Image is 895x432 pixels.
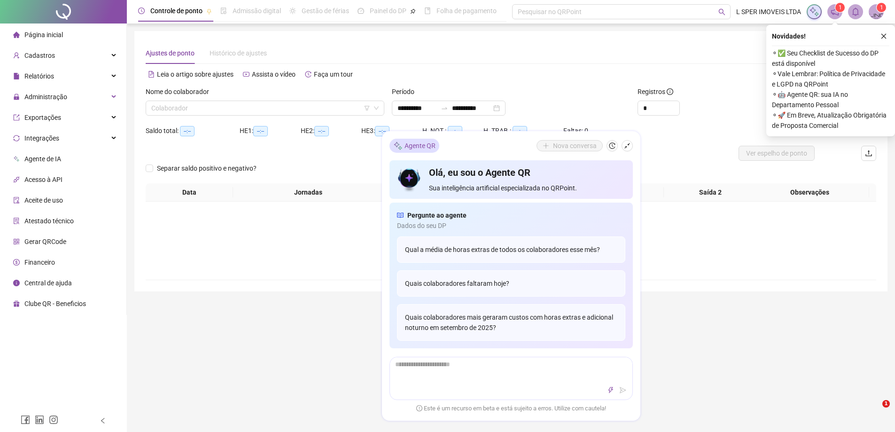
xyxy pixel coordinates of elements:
[233,7,281,15] span: Admissão digital
[393,141,403,150] img: sparkle-icon.fc2bf0ac1784a2077858766a79e2daf3.svg
[416,404,606,413] span: Este é um recurso em beta e está sujeito a erros. Utilize com cautela!
[150,7,202,15] span: Controle de ponto
[483,126,563,136] div: H. TRAB.:
[252,71,296,78] span: Assista o vídeo
[397,304,625,341] div: Quais colaboradores mais geraram custos com horas extras e adicional noturno em setembro de 2025?
[877,3,886,12] sup: Atualize o seu contato no menu Meus Dados
[397,210,404,220] span: read
[664,183,757,202] th: Saída 2
[397,236,625,263] div: Qual a média de horas extras de todos os colaboradores esse mês?
[305,71,311,78] span: history
[13,259,20,266] span: dollar
[835,3,845,12] sup: 1
[157,71,233,78] span: Leia o artigo sobre ajustes
[772,89,889,110] span: ⚬ 🤖 Agente QR: sua IA no Departamento Pessoal
[537,140,603,151] button: Nova conversa
[851,8,860,16] span: bell
[609,142,615,149] span: history
[392,86,420,97] label: Período
[839,4,842,11] span: 1
[364,105,370,111] span: filter
[138,8,145,14] span: clock-circle
[13,176,20,183] span: api
[563,127,588,134] span: Faltas: 0
[605,385,616,396] button: thunderbolt
[24,196,63,204] span: Aceite de uso
[410,8,416,14] span: pushpin
[13,31,20,38] span: home
[157,247,865,257] div: Não há dados
[24,134,59,142] span: Integrações
[24,114,61,121] span: Exportações
[13,52,20,59] span: user-add
[374,105,379,111] span: down
[754,187,865,197] span: Observações
[24,155,61,163] span: Agente de IA
[407,210,467,220] span: Pergunte ao agente
[302,7,349,15] span: Gestão de férias
[880,33,887,39] span: close
[397,220,625,231] span: Dados do seu DP
[146,86,215,97] label: Nome do colaborador
[301,126,362,136] div: HE 2:
[210,48,267,58] div: Histórico de ajustes
[13,114,20,121] span: export
[638,86,673,97] span: Registros
[429,183,625,193] span: Sua inteligência artificial especializada no QRPoint.
[865,149,872,157] span: upload
[397,166,422,193] img: icon
[13,280,20,286] span: info-circle
[180,126,195,136] span: --:--
[513,126,527,136] span: --:--
[13,300,20,307] span: gift
[397,270,625,297] div: Quais colaboradores faltaram hoje?
[422,126,483,136] div: H. NOT.:
[24,72,54,80] span: Relatórios
[370,7,406,15] span: Painel do DP
[49,415,58,424] span: instagram
[233,183,383,202] th: Jornadas
[24,93,67,101] span: Administração
[424,8,431,14] span: book
[436,7,497,15] span: Folha de pagamento
[869,5,883,19] img: 17731
[667,88,673,95] span: info-circle
[772,110,889,131] span: ⚬ 🚀 Em Breve, Atualização Obrigatória de Proposta Comercial
[772,48,889,69] span: ⚬ ✅ Seu Checklist de Sucesso do DP está disponível
[240,126,301,136] div: HE 1:
[35,415,44,424] span: linkedin
[13,197,20,204] span: audit
[153,163,260,173] span: Separar saldo positivo e negativo?
[617,385,629,396] button: send
[24,259,55,266] span: Financeiro
[13,73,20,79] span: file
[831,8,839,16] span: notification
[253,126,268,136] span: --:--
[24,300,86,307] span: Clube QR - Beneficios
[772,31,806,41] span: Novidades !
[13,94,20,100] span: lock
[441,104,448,112] span: to
[429,166,625,179] h4: Olá, eu sou o Agente QR
[146,183,233,202] th: Data
[100,417,106,424] span: left
[361,126,422,136] div: HE 3:
[863,400,886,423] iframe: Intercom live chat
[13,238,20,245] span: qrcode
[739,146,815,161] button: Ver espelho de ponto
[13,135,20,141] span: sync
[718,8,725,16] span: search
[24,31,63,39] span: Página inicial
[416,405,422,411] span: exclamation-circle
[289,8,296,14] span: sun
[772,69,889,89] span: ⚬ Vale Lembrar: Política de Privacidade e LGPD na QRPoint
[24,217,74,225] span: Atestado técnico
[13,218,20,224] span: solution
[314,71,353,78] span: Faça um tour
[358,8,364,14] span: dashboard
[24,238,66,245] span: Gerar QRCode
[146,126,240,136] div: Saldo total:
[389,139,439,153] div: Agente QR
[220,8,227,14] span: file-done
[24,176,62,183] span: Acesso à API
